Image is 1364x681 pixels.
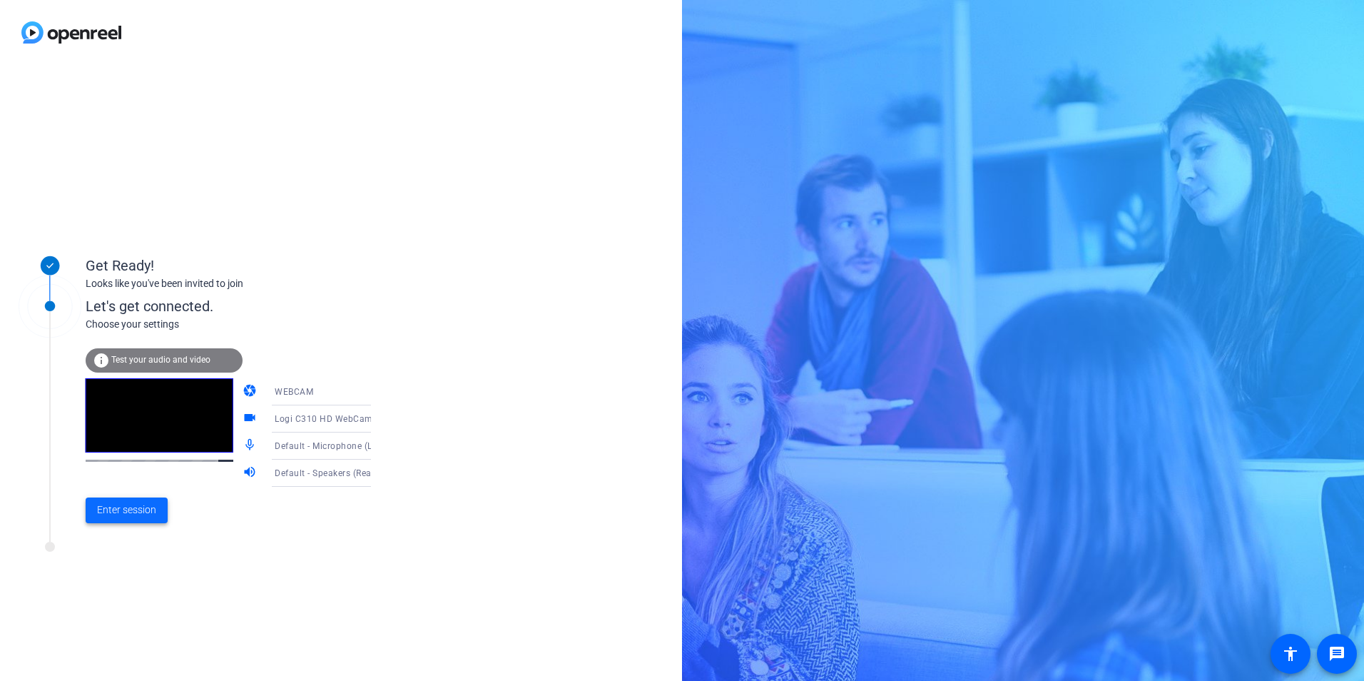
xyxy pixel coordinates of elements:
mat-icon: mic_none [243,438,260,455]
mat-icon: volume_up [243,465,260,482]
span: Enter session [97,503,156,518]
div: Let's get connected. [86,296,400,317]
mat-icon: accessibility [1282,645,1299,662]
span: Default - Speakers (Realtek(R) Audio) [275,467,429,478]
mat-icon: message [1328,645,1345,662]
mat-icon: info [93,352,110,369]
span: Default - Microphone (Logi C310 HD WebCam) (046d:081b) [275,440,523,451]
mat-icon: camera [243,383,260,400]
mat-icon: videocam [243,410,260,428]
button: Enter session [86,498,168,523]
div: Looks like you've been invited to join [86,276,371,291]
div: Get Ready! [86,255,371,276]
span: Logi C310 HD WebCam (046d:081b) [275,413,427,424]
div: Choose your settings [86,317,400,332]
span: WEBCAM [275,387,313,397]
span: Test your audio and video [111,355,210,365]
